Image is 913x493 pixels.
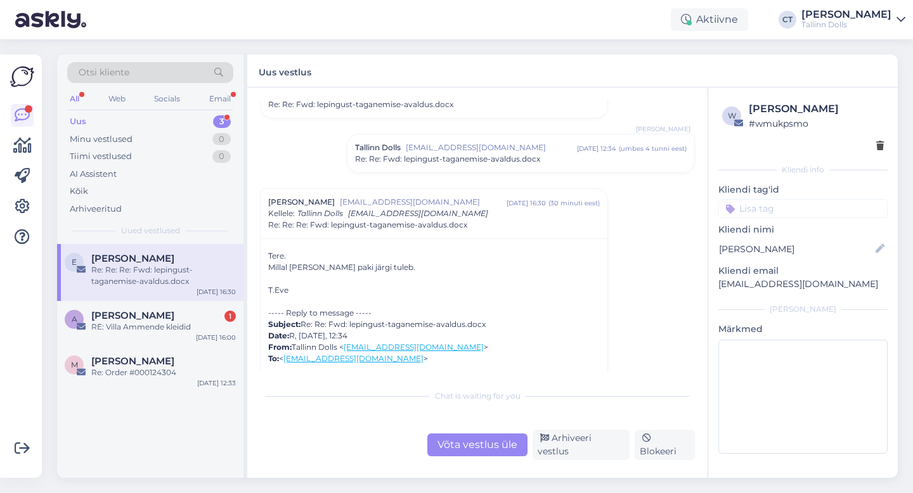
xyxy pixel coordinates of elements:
div: Socials [152,91,183,107]
span: Re: Re: Fwd: lepingust-taganemise-avaldus.docx [355,153,540,165]
div: # wmukpsmo [749,117,884,131]
input: Lisa tag [718,199,888,218]
div: 0 [212,150,231,163]
div: [DATE] 16:30 [507,198,546,208]
strong: Subject: [268,319,301,329]
p: Kliendi nimi [718,223,888,236]
input: Lisa nimi [719,242,873,256]
strong: From: [268,342,292,352]
span: Mirjam Lauringson [91,355,174,367]
span: Anneli Popova [91,310,174,321]
div: Chat is waiting for you [260,390,695,402]
div: Tallinn Dolls [801,20,891,30]
a: [EMAIL_ADDRESS][DOMAIN_NAME] [283,354,424,363]
span: Tallinn Dolls [297,208,343,218]
div: Re: Order #000124304 [91,367,236,378]
div: Aktiivne [671,8,748,31]
div: Tiimi vestlused [70,150,132,163]
div: RE: Villa Ammende kleidid [91,321,236,333]
div: [DATE] 16:30 [197,287,236,297]
span: M [71,360,78,369]
span: Re: Re: Fwd: lepingust-taganemise-avaldus.docx [268,99,453,110]
strong: Date: [268,331,289,340]
span: [EMAIL_ADDRESS][DOMAIN_NAME] [348,208,488,218]
span: A [72,314,77,324]
span: [EMAIL_ADDRESS][DOMAIN_NAME] [406,142,577,153]
div: [PERSON_NAME] [749,101,884,117]
div: 3 [213,115,231,128]
div: Email [207,91,233,107]
div: Blokeeri [635,430,695,460]
div: ----- Reply to message ----- Re: Re: Fwd: lepingust-taganemise-avaldus.docx R, [DATE], 12:34 Tall... [268,307,600,364]
div: Web [106,91,128,107]
span: Re: Re: Re: Fwd: lepingust-taganemise-avaldus.docx [268,219,467,231]
a: [EMAIL_ADDRESS][DOMAIN_NAME] [344,342,484,352]
div: ( 30 minuti eest ) [548,198,600,208]
div: [DATE] 16:00 [196,333,236,342]
span: Kellele : [268,208,295,218]
p: Märkmed [718,323,888,336]
div: 1 [224,311,236,322]
p: Kliendi email [718,264,888,278]
span: [PERSON_NAME] [268,196,335,208]
div: Arhiveeritud [70,203,122,215]
span: [PERSON_NAME] [636,124,690,134]
label: Uus vestlus [259,62,311,79]
div: Kliendi info [718,164,888,176]
div: All [67,91,82,107]
span: w [728,111,736,120]
span: Tallinn Dolls [355,142,401,153]
div: [DATE] 12:34 [577,144,616,153]
a: [PERSON_NAME]Tallinn Dolls [801,10,905,30]
span: Uued vestlused [121,225,180,236]
span: eve sammelsoo [91,253,174,264]
div: [PERSON_NAME] [801,10,891,20]
div: ( umbes 4 tunni eest ) [619,144,687,153]
strong: To: [268,354,279,363]
span: [EMAIL_ADDRESS][DOMAIN_NAME] [340,196,507,208]
div: AI Assistent [70,168,117,181]
div: Kõik [70,185,88,198]
p: [EMAIL_ADDRESS][DOMAIN_NAME] [718,278,888,291]
div: Uus [70,115,86,128]
div: Arhiveeri vestlus [533,430,630,460]
div: CT [779,11,796,29]
p: Kliendi tag'id [718,183,888,196]
div: Võta vestlus üle [427,433,528,456]
div: 0 [212,133,231,146]
span: Otsi kliente [79,66,129,79]
div: [PERSON_NAME] [718,304,888,315]
div: Minu vestlused [70,133,133,146]
div: [DATE] 12:33 [197,378,236,388]
div: Re: Re: Re: Fwd: lepingust-taganemise-avaldus.docx [91,264,236,287]
span: e [72,257,77,267]
img: Askly Logo [10,65,34,89]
